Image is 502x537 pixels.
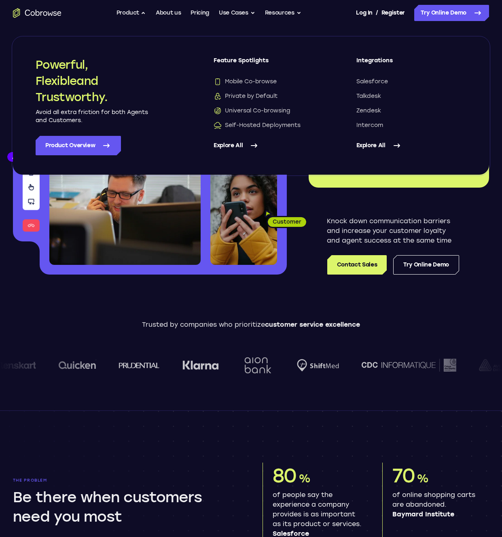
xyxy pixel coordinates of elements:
[36,108,149,125] p: Avoid all extra friction for both Agents and Customers.
[214,57,324,71] span: Feature Spotlights
[214,92,324,100] a: Private by DefaultPrivate by Default
[362,359,456,371] img: CDC Informatique
[214,78,324,86] a: Mobile Co-browseMobile Co-browse
[327,216,459,245] p: Knock down communication barriers and increase your customer loyalty and agent success at the sam...
[356,107,467,115] a: Zendesk
[265,5,301,21] button: Resources
[356,5,372,21] a: Log In
[13,488,240,526] h2: Be there when customers need you most
[356,121,383,129] span: Intercom
[356,92,467,100] a: Talkdesk
[376,8,378,18] span: /
[119,362,160,368] img: prudential
[36,57,149,105] h2: Powerful, Flexible and Trustworthy.
[273,464,297,487] span: 80
[36,136,121,155] a: Product Overview
[356,78,467,86] a: Salesforce
[356,107,381,115] span: Zendesk
[210,169,277,265] img: A customer holding their phone
[214,92,222,100] img: Private by Default
[191,5,209,21] a: Pricing
[392,490,483,519] p: of online shopping carts are abandoned.
[356,57,467,71] span: Integrations
[13,8,61,18] a: Go to the home page
[214,121,301,129] span: Self-Hosted Deployments
[327,255,387,275] a: Contact Sales
[214,136,324,155] a: Explore All
[356,121,467,129] a: Intercom
[299,471,310,485] span: %
[393,255,459,275] a: Try Online Demo
[417,471,428,485] span: %
[214,107,222,115] img: Universal Co-browsing
[214,107,290,115] span: Universal Co-browsing
[297,359,339,372] img: Shiftmed
[219,5,255,21] button: Use Cases
[214,107,324,115] a: Universal Co-browsingUniversal Co-browsing
[214,121,222,129] img: Self-Hosted Deployments
[381,5,405,21] a: Register
[214,121,324,129] a: Self-Hosted DeploymentsSelf-Hosted Deployments
[414,5,489,21] a: Try Online Demo
[214,78,222,86] img: Mobile Co-browse
[356,92,381,100] span: Talkdesk
[214,78,277,86] span: Mobile Co-browse
[49,121,201,265] img: A customer support agent talking on the phone
[356,78,388,86] span: Salesforce
[392,510,483,519] span: Baymard Institute
[356,136,467,155] a: Explore All
[13,478,240,483] p: The problem
[241,349,274,382] img: Aion Bank
[182,360,219,370] img: Klarna
[392,464,415,487] span: 70
[265,321,360,328] span: customer service excellence
[214,92,277,100] span: Private by Default
[116,5,146,21] button: Product
[156,5,181,21] a: About us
